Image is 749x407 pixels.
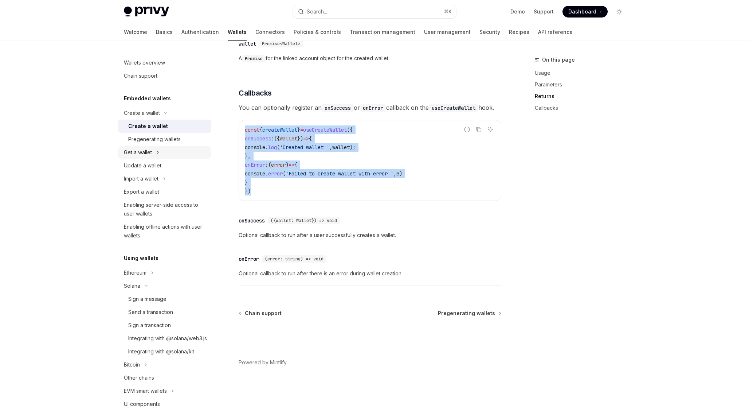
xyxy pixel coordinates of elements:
[118,220,211,242] a: Enabling offline actions with user wallets
[303,127,347,133] span: useCreateWallet
[265,144,268,151] span: .
[118,198,211,220] a: Enabling server-side access to user wallets
[438,310,495,317] span: Pregenerating wallets
[118,279,211,292] button: Toggle Solana section
[535,90,631,102] a: Returns
[239,310,282,317] a: Chain support
[268,170,283,177] span: error
[438,310,501,317] a: Pregenerating wallets
[124,387,167,395] div: EVM smart wallets
[535,67,631,79] a: Usage
[245,162,265,168] span: onError
[510,8,525,15] a: Demo
[474,125,483,134] button: Copy the contents from the code block
[124,148,152,157] div: Get a wallet
[124,254,158,263] h5: Using wallets
[479,23,500,41] a: Security
[118,133,211,146] a: Pregenerating wallets
[535,79,631,90] a: Parameters
[239,231,501,240] span: Optional callback to run after a user successfully creates a wallet.
[156,23,173,41] a: Basics
[297,127,300,133] span: }
[228,23,247,41] a: Wallets
[350,23,415,41] a: Transaction management
[300,127,303,133] span: =
[444,9,452,15] span: ⌘ K
[128,122,168,131] div: Create a wallet
[286,162,289,168] span: )
[262,127,297,133] span: createWallet
[118,306,211,319] a: Send a transaction
[283,170,286,177] span: (
[297,135,303,142] span: })
[124,161,161,170] div: Update a wallet
[509,23,529,41] a: Recipes
[181,23,219,41] a: Authentication
[399,170,402,177] span: )
[128,334,207,343] div: Integrating with @solana/web3.js
[535,102,631,114] a: Callbacks
[259,127,262,133] span: {
[271,162,286,168] span: error
[124,268,146,277] div: Ethereum
[118,371,211,384] a: Other chains
[289,162,294,168] span: =>
[118,292,211,306] a: Sign a message
[542,55,575,64] span: On this page
[118,56,211,69] a: Wallets overview
[124,23,147,41] a: Welcome
[271,218,337,224] span: ({wallet: Wallet}) => void
[268,144,277,151] span: log
[396,170,399,177] span: e
[347,127,353,133] span: ({
[245,179,248,186] span: }
[118,146,211,159] button: Toggle Get a wallet section
[613,6,625,18] button: Toggle dark mode
[239,255,259,263] div: onError
[128,135,181,144] div: Pregenerating wallets
[245,310,282,317] span: Chain support
[562,6,608,18] a: Dashboard
[239,269,501,278] span: Optional callback to run after there is an error during wallet creation.
[429,104,478,112] code: useCreateWallet
[309,135,312,142] span: {
[128,308,173,317] div: Send a transaction
[118,69,211,82] a: Chain support
[239,217,265,224] div: onSuccess
[124,222,207,240] div: Enabling offline actions with user wallets
[124,109,160,117] div: Create a wallet
[350,144,356,151] span: );
[118,120,211,133] a: Create a wallet
[293,5,456,18] button: Open search
[242,55,266,62] code: Promise
[124,7,169,17] img: light logo
[118,358,211,371] button: Toggle Bitcoin section
[538,23,573,41] a: API reference
[118,185,211,198] a: Export a wallet
[274,135,280,142] span: ({
[294,162,297,168] span: {
[245,127,259,133] span: const
[271,135,274,142] span: :
[307,7,327,16] div: Search...
[329,144,332,151] span: ,
[294,23,341,41] a: Policies & controls
[118,172,211,185] button: Toggle Import a wallet section
[118,106,211,120] button: Toggle Create a wallet section
[265,170,268,177] span: .
[118,345,211,358] a: Integrating with @solana/kit
[280,135,297,142] span: wallet
[124,58,165,67] div: Wallets overview
[245,135,271,142] span: onSuccess
[265,256,323,262] span: (error: string) => void
[265,162,268,168] span: :
[322,104,354,112] code: onSuccess
[262,41,300,47] span: Promise<Wallet>
[128,347,194,356] div: Integrating with @solana/kit
[124,360,140,369] div: Bitcoin
[239,40,256,47] div: wallet
[124,94,171,103] h5: Embedded wallets
[239,54,501,63] span: A for the linked account object for the created wallet.
[239,102,501,113] span: You can optionally register an or callback on the hook.
[118,319,211,332] a: Sign a transaction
